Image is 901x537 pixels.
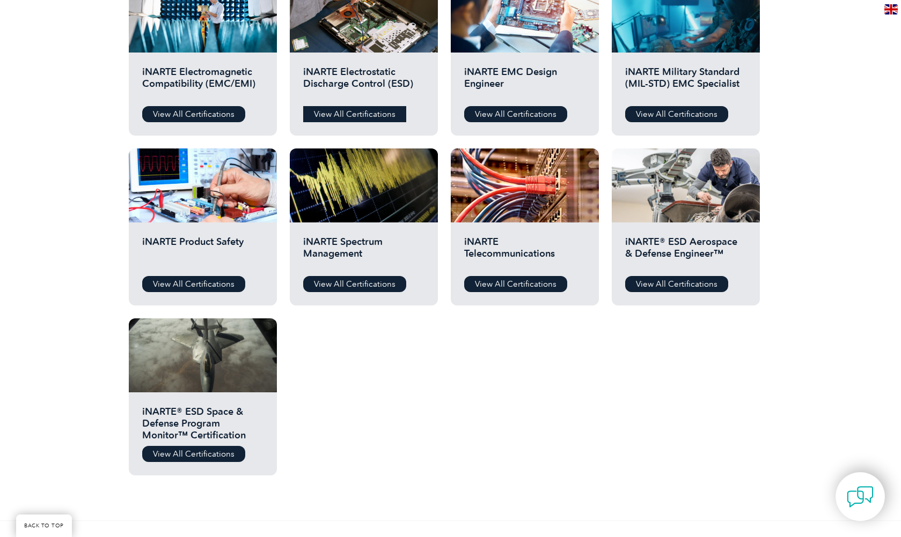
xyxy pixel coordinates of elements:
a: View All Certifications [464,106,567,122]
h2: iNARTE Military Standard (MIL-STD) EMC Specialist [625,66,746,98]
img: contact-chat.png [847,483,874,510]
h2: iNARTE Telecommunications [464,236,585,268]
a: View All Certifications [142,276,245,292]
a: View All Certifications [303,106,406,122]
h2: iNARTE® ESD Space & Defense Program Monitor™ Certification [142,406,263,438]
a: View All Certifications [464,276,567,292]
a: BACK TO TOP [16,514,72,537]
img: en [884,4,898,14]
h2: iNARTE Spectrum Management [303,236,424,268]
h2: iNARTE Electrostatic Discharge Control (ESD) [303,66,424,98]
a: View All Certifications [625,106,728,122]
a: View All Certifications [303,276,406,292]
h2: iNARTE® ESD Aerospace & Defense Engineer™ [625,236,746,268]
h2: iNARTE Product Safety [142,236,263,268]
a: View All Certifications [625,276,728,292]
a: View All Certifications [142,106,245,122]
a: View All Certifications [142,446,245,462]
h2: iNARTE EMC Design Engineer [464,66,585,98]
h2: iNARTE Electromagnetic Compatibility (EMC/EMI) [142,66,263,98]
